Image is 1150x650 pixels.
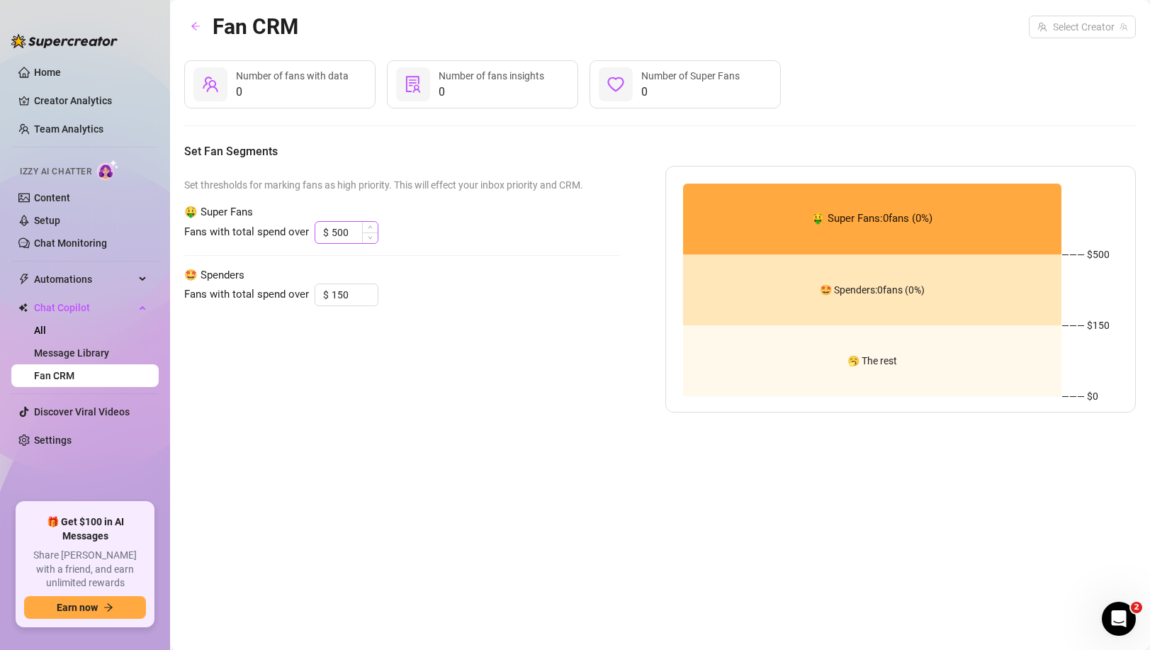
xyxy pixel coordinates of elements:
span: Number of Super Fans [641,70,740,82]
span: 🎁 Get $100 in AI Messages [24,515,146,543]
span: arrow-right [103,603,113,612]
a: Message Library [34,347,109,359]
span: 0 [236,84,349,101]
span: Earn now [57,602,98,613]
span: arrow-left [191,21,201,31]
span: Fans with total spend over [184,286,309,303]
a: Home [34,67,61,78]
span: thunderbolt [18,274,30,285]
a: Discover Viral Videos [34,406,130,418]
a: Fan CRM [34,370,74,381]
span: Izzy AI Chatter [20,165,91,179]
span: Decrease Value [362,232,378,243]
article: Fan CRM [213,10,298,43]
span: heart [607,76,624,93]
img: AI Chatter [97,159,119,180]
span: Share [PERSON_NAME] with a friend, and earn unlimited rewards [24,549,146,590]
span: Increase Value [362,222,378,232]
a: Settings [34,435,72,446]
span: Number of fans insights [439,70,544,82]
span: 🤩 Spenders [184,267,620,284]
span: Number of fans with data [236,70,349,82]
a: Creator Analytics [34,89,147,112]
span: 0 [439,84,544,101]
a: Chat Monitoring [34,237,107,249]
span: team [202,76,219,93]
span: 🤑 Super Fans: 0 fans ( 0 %) [811,211,932,228]
span: Chat Copilot [34,296,135,319]
h5: Set Fan Segments [184,143,1136,160]
iframe: Intercom live chat [1102,602,1136,636]
a: Content [34,192,70,203]
input: 500 [332,222,378,243]
span: Fans with total spend over [184,224,309,241]
a: Team Analytics [34,123,103,135]
span: 🤑 Super Fans [184,204,620,221]
span: 0 [641,84,740,101]
span: Set thresholds for marking fans as high priority. This will effect your inbox priority and CRM. [184,177,620,193]
button: Earn nowarrow-right [24,596,146,619]
span: solution [405,76,422,93]
span: down [368,235,373,240]
img: logo-BBDzfeDw.svg [11,34,118,48]
a: Setup [34,215,60,226]
span: Automations [34,268,135,291]
span: team [1120,23,1128,31]
img: Chat Copilot [18,303,28,313]
span: up [368,225,373,230]
span: 2 [1131,602,1142,613]
a: All [34,325,46,336]
input: 150 [332,284,378,306]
